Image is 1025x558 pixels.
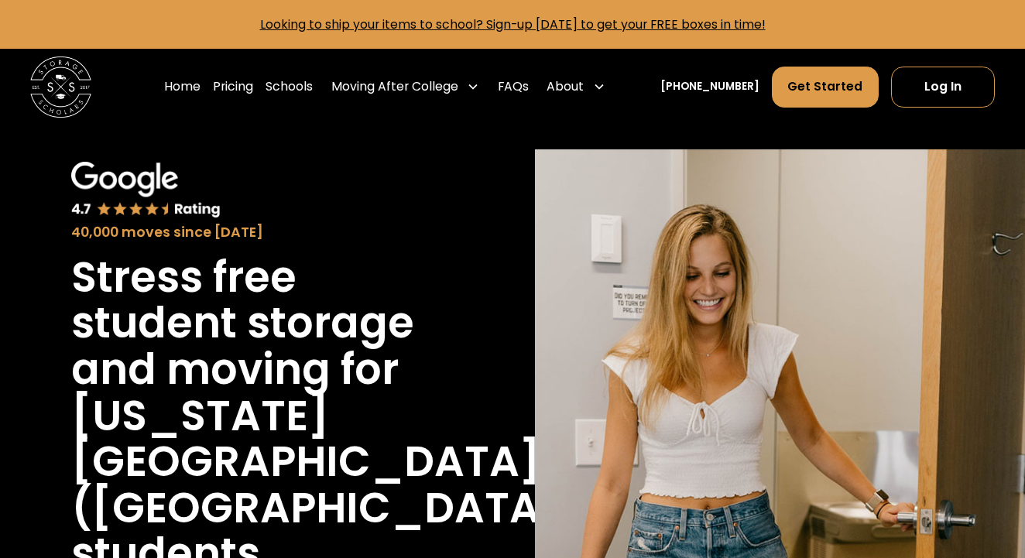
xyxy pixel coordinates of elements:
a: [PHONE_NUMBER] [660,79,759,95]
div: Moving After College [325,66,485,108]
a: Schools [266,66,313,108]
a: Log In [891,67,995,108]
h1: [US_STATE][GEOGRAPHIC_DATA] ([GEOGRAPHIC_DATA]) [71,393,581,532]
img: Storage Scholars main logo [30,56,91,118]
div: 40,000 moves since [DATE] [71,222,439,243]
a: Pricing [213,66,253,108]
a: home [30,56,91,118]
a: Get Started [772,67,879,108]
a: Looking to ship your items to school? Sign-up [DATE] to get your FREE boxes in time! [260,15,766,33]
a: Home [164,66,201,108]
h1: Stress free student storage and moving for [71,255,439,393]
div: Moving After College [331,77,458,96]
img: Google 4.7 star rating [71,162,221,219]
div: About [540,66,611,108]
div: About [547,77,584,96]
a: FAQs [498,66,529,108]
